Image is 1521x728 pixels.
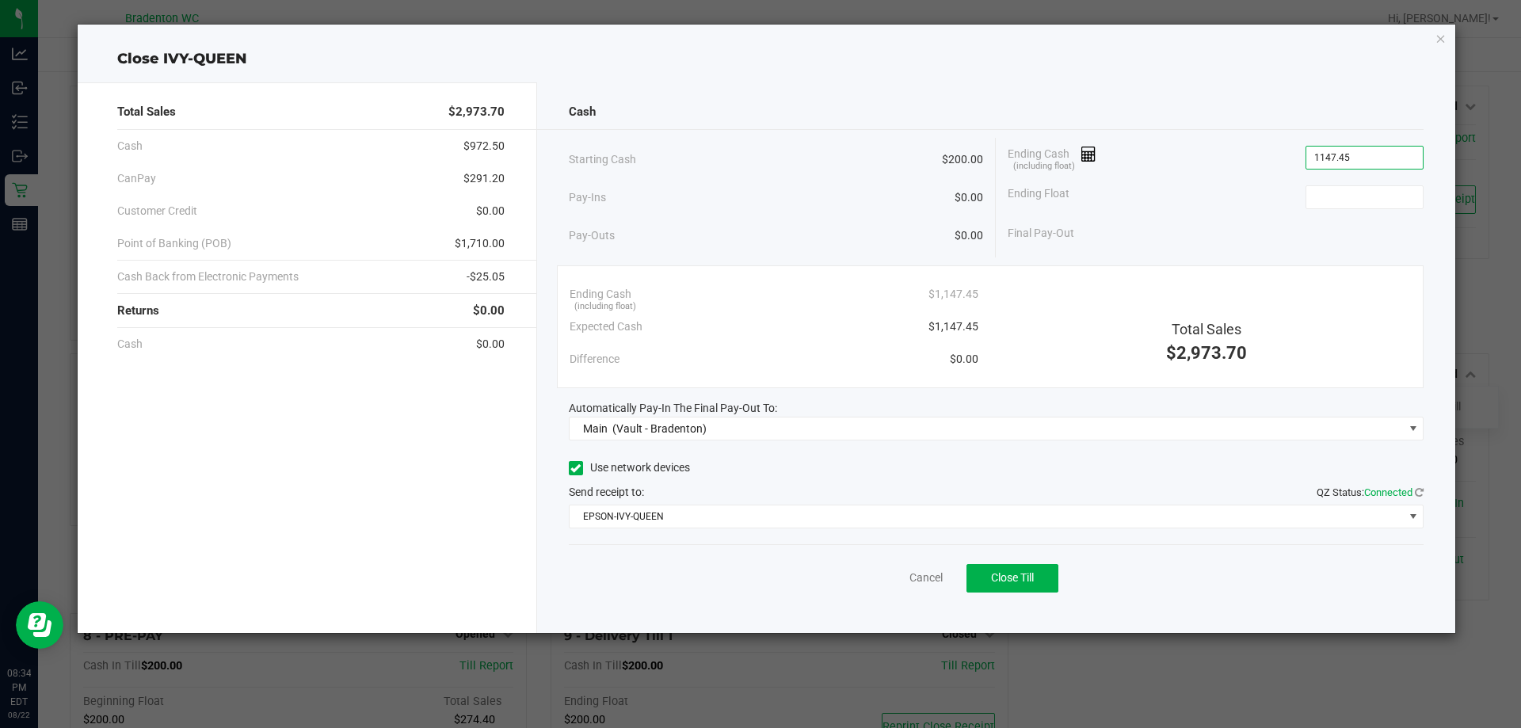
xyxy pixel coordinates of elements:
[909,570,943,586] a: Cancel
[955,227,983,244] span: $0.00
[569,459,690,476] label: Use network devices
[569,227,615,244] span: Pay-Outs
[570,318,642,335] span: Expected Cash
[966,564,1058,593] button: Close Till
[570,351,619,368] span: Difference
[463,170,505,187] span: $291.20
[117,103,176,121] span: Total Sales
[612,422,707,435] span: (Vault - Bradenton)
[569,103,596,121] span: Cash
[117,203,197,219] span: Customer Credit
[928,318,978,335] span: $1,147.45
[467,269,505,285] span: -$25.05
[950,351,978,368] span: $0.00
[117,138,143,154] span: Cash
[570,505,1404,528] span: EPSON-IVY-QUEEN
[117,294,505,328] div: Returns
[473,302,505,320] span: $0.00
[1008,185,1069,209] span: Ending Float
[1013,160,1075,173] span: (including float)
[955,189,983,206] span: $0.00
[117,235,231,252] span: Point of Banking (POB)
[928,286,978,303] span: $1,147.45
[1364,486,1412,498] span: Connected
[1166,343,1247,363] span: $2,973.70
[583,422,608,435] span: Main
[476,336,505,353] span: $0.00
[569,189,606,206] span: Pay-Ins
[117,336,143,353] span: Cash
[942,151,983,168] span: $200.00
[570,286,631,303] span: Ending Cash
[1008,225,1074,242] span: Final Pay-Out
[78,48,1456,70] div: Close IVY-QUEEN
[569,486,644,498] span: Send receipt to:
[448,103,505,121] span: $2,973.70
[476,203,505,219] span: $0.00
[569,151,636,168] span: Starting Cash
[1008,146,1096,170] span: Ending Cash
[455,235,505,252] span: $1,710.00
[16,601,63,649] iframe: Resource center
[117,170,156,187] span: CanPay
[1172,321,1241,337] span: Total Sales
[574,300,636,314] span: (including float)
[117,269,299,285] span: Cash Back from Electronic Payments
[569,402,777,414] span: Automatically Pay-In The Final Pay-Out To:
[463,138,505,154] span: $972.50
[991,571,1034,584] span: Close Till
[1317,486,1424,498] span: QZ Status:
